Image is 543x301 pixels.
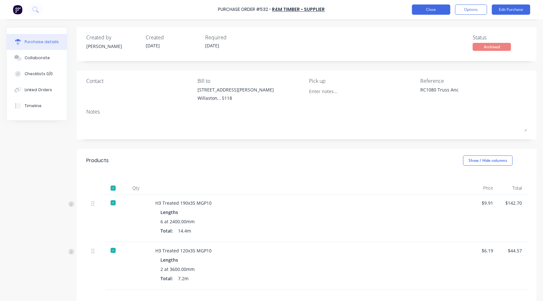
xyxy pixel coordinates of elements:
div: Total [499,182,527,194]
span: 14.4m [178,227,191,234]
span: Total: [160,227,173,234]
button: Timeline [7,98,67,114]
button: Show / Hide columns [463,155,513,166]
div: H3 Treated 190x35 MGP10 [155,200,465,206]
button: Checklists 0/0 [7,66,67,82]
div: Contact [86,77,193,85]
div: Created by [86,34,141,41]
div: Willaston, , 5118 [198,95,274,101]
div: $44.57 [504,247,522,254]
div: Collaborate [25,55,50,61]
div: Purchase Order #532 - [218,6,272,13]
span: Total: [160,275,173,282]
button: Collaborate [7,50,67,66]
input: Enter notes... [309,86,367,96]
span: Lengths [160,209,178,216]
span: 7.2m [178,275,189,282]
img: Factory [13,5,22,14]
div: H3 Treated 120x35 MGP10 [155,247,465,254]
div: [PERSON_NAME] [86,43,141,50]
div: [STREET_ADDRESS][PERSON_NAME] [198,86,274,93]
div: Qty [121,182,150,194]
div: Linked Orders [25,87,52,93]
span: 2 at 3600.00mm [160,266,195,273]
button: Linked Orders [7,82,67,98]
div: Timeline [25,103,42,109]
div: Created [146,34,200,41]
div: Notes [86,108,527,115]
div: Checklists 0/0 [25,71,53,77]
div: Status [473,34,527,41]
span: Lengths [160,257,178,263]
div: $142.70 [504,200,522,206]
div: $9.91 [475,200,493,206]
div: Price [470,182,499,194]
div: Purchase details [25,39,59,45]
div: Products [86,157,109,164]
div: Archived [473,43,511,51]
textarea: RC1080 Truss Anc [421,86,500,101]
a: R&M Timber - Supplier [272,6,325,13]
span: 6 at 2400.00mm [160,218,195,225]
button: Close [412,4,450,15]
div: $6.19 [475,247,493,254]
div: Pick up [309,77,416,85]
button: Edit Purchase [492,4,530,15]
button: Purchase details [7,34,67,50]
div: Bill to [198,77,305,85]
div: Reference [421,77,527,85]
button: Options [455,4,487,15]
div: Required [205,34,260,41]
